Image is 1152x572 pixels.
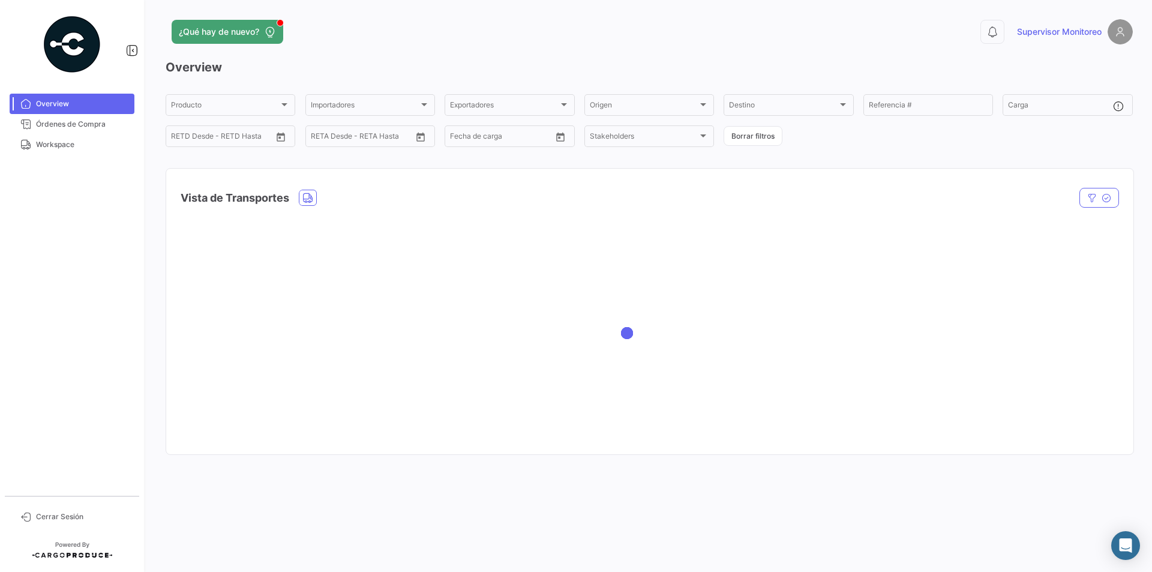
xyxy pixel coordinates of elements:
[36,511,130,522] span: Cerrar Sesión
[172,20,283,44] button: ¿Qué hay de nuevo?
[179,26,259,38] span: ¿Qué hay de nuevo?
[42,14,102,74] img: powered-by.png
[311,103,419,111] span: Importadores
[450,103,558,111] span: Exportadores
[181,190,289,206] h4: Vista de Transportes
[551,128,569,146] button: Open calendar
[181,134,229,142] input: Hasta
[1017,26,1102,38] span: Supervisor Monitoreo
[320,134,368,142] input: Hasta
[724,126,782,146] button: Borrar filtros
[36,98,130,109] span: Overview
[590,103,698,111] span: Origen
[590,134,698,142] span: Stakeholders
[10,114,134,134] a: Órdenes de Compra
[1111,531,1140,560] div: Abrir Intercom Messenger
[171,103,279,111] span: Producto
[10,94,134,114] a: Overview
[36,139,130,150] span: Workspace
[166,59,1133,76] h3: Overview
[299,190,316,205] button: Land
[10,134,134,155] a: Workspace
[311,134,312,142] input: Desde
[171,134,172,142] input: Desde
[36,119,130,130] span: Órdenes de Compra
[450,134,451,142] input: Desde
[272,128,290,146] button: Open calendar
[460,134,508,142] input: Hasta
[412,128,430,146] button: Open calendar
[1108,19,1133,44] img: placeholder-user.png
[729,103,837,111] span: Destino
